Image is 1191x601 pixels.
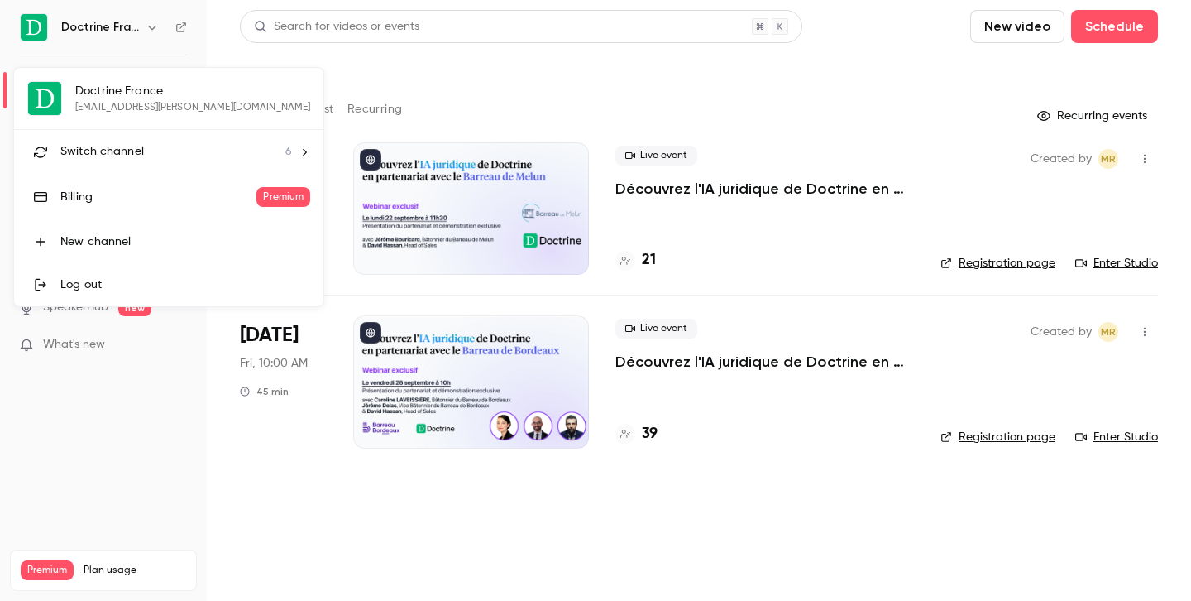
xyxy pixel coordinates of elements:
div: Billing [60,189,256,205]
span: 6 [285,143,292,161]
div: New channel [60,233,310,250]
div: Log out [60,276,310,293]
span: Premium [256,187,310,207]
span: Switch channel [60,143,144,161]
